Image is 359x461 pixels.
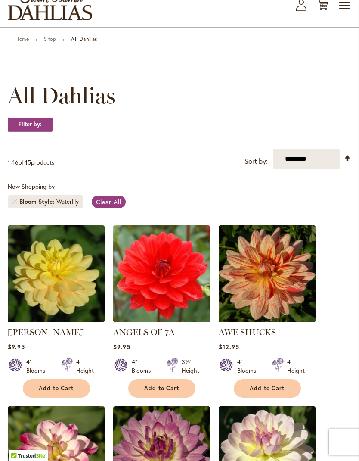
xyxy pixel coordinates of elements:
[8,327,84,337] a: [PERSON_NAME]
[23,379,90,398] button: Add to Cart
[219,316,316,324] a: AWE SHUCKS
[113,225,210,322] img: ANGELS OF 7A
[237,358,262,375] div: 4" Blooms
[8,83,115,109] span: All Dahlias
[15,36,29,42] a: Home
[219,225,316,322] img: AWE SHUCKS
[8,117,53,132] strong: Filter by:
[19,197,56,206] span: Bloom Style
[44,36,56,42] a: Shop
[24,158,31,166] span: 45
[144,385,179,392] span: Add to Cart
[12,158,19,166] span: 16
[96,198,121,206] span: Clear All
[71,36,97,42] strong: All Dahlias
[132,358,156,375] div: 4" Blooms
[8,343,25,351] span: $9.95
[219,327,276,337] a: AWE SHUCKS
[244,153,268,169] label: Sort by:
[113,327,175,337] a: ANGELS OF 7A
[128,379,195,398] button: Add to Cart
[8,158,10,166] span: 1
[182,358,199,375] div: 3½' Height
[8,225,105,322] img: AHOY MATEY
[76,358,94,375] div: 4' Height
[8,156,54,169] p: - of products
[234,379,301,398] button: Add to Cart
[39,385,74,392] span: Add to Cart
[8,316,105,324] a: AHOY MATEY
[92,196,126,208] a: Clear All
[6,430,31,455] iframe: Launch Accessibility Center
[8,182,55,190] span: Now Shopping by
[113,343,130,351] span: $9.95
[219,343,239,351] span: $12.95
[26,358,51,375] div: 4" Blooms
[287,358,305,375] div: 4' Height
[12,199,17,204] a: Remove Bloom Style Waterlily
[113,316,210,324] a: ANGELS OF 7A
[56,197,79,206] div: Waterlily
[250,385,285,392] span: Add to Cart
